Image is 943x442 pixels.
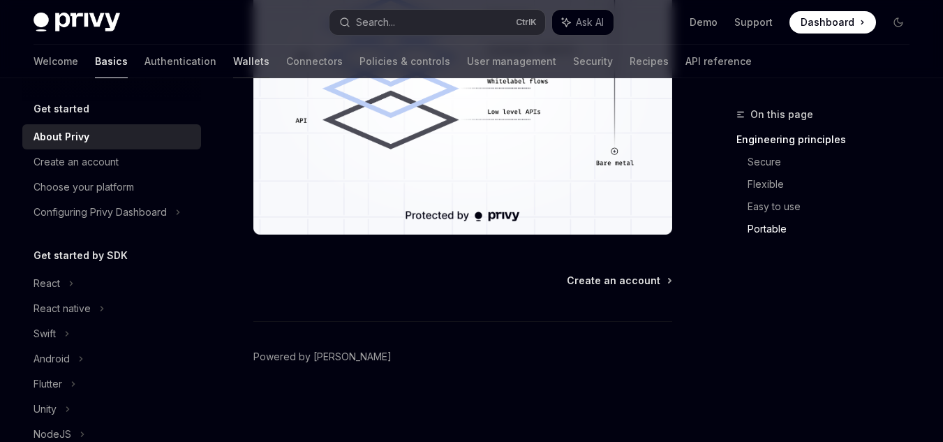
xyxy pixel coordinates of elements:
[34,45,78,78] a: Welcome
[34,247,128,264] h5: Get started by SDK
[748,173,921,196] a: Flexible
[22,124,201,149] a: About Privy
[748,151,921,173] a: Secure
[144,45,216,78] a: Authentication
[34,325,56,342] div: Swift
[467,45,556,78] a: User management
[736,128,921,151] a: Engineering principles
[34,154,119,170] div: Create an account
[516,17,537,28] span: Ctrl K
[734,15,773,29] a: Support
[34,300,91,317] div: React native
[22,149,201,175] a: Create an account
[233,45,269,78] a: Wallets
[95,45,128,78] a: Basics
[887,11,909,34] button: Toggle dark mode
[552,10,614,35] button: Ask AI
[329,10,546,35] button: Search...CtrlK
[685,45,752,78] a: API reference
[356,14,395,31] div: Search...
[34,101,89,117] h5: Get started
[576,15,604,29] span: Ask AI
[630,45,669,78] a: Recipes
[286,45,343,78] a: Connectors
[573,45,613,78] a: Security
[359,45,450,78] a: Policies & controls
[567,274,660,288] span: Create an account
[34,275,60,292] div: React
[34,376,62,392] div: Flutter
[748,196,921,218] a: Easy to use
[34,179,134,196] div: Choose your platform
[789,11,876,34] a: Dashboard
[253,350,392,364] a: Powered by [PERSON_NAME]
[34,401,57,418] div: Unity
[22,175,201,200] a: Choose your platform
[690,15,718,29] a: Demo
[34,351,70,367] div: Android
[34,128,89,145] div: About Privy
[34,204,167,221] div: Configuring Privy Dashboard
[750,106,813,123] span: On this page
[801,15,854,29] span: Dashboard
[34,13,120,32] img: dark logo
[748,218,921,240] a: Portable
[567,274,671,288] a: Create an account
